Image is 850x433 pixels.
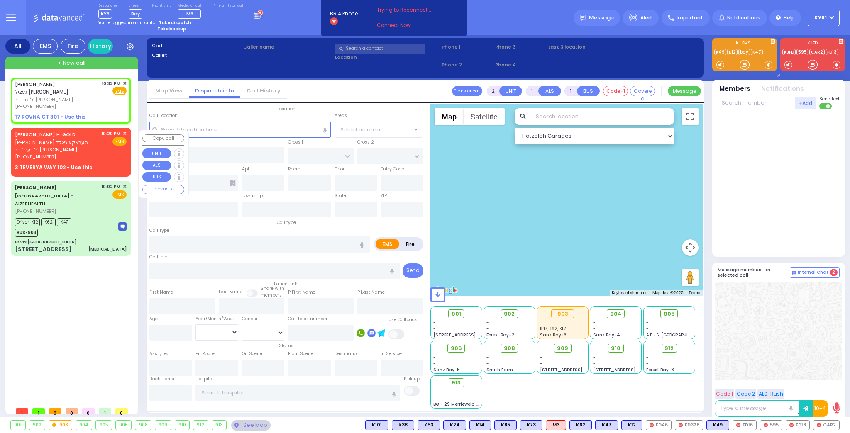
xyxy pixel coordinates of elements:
span: - [540,354,542,360]
span: Forest Bay-3 [646,367,674,373]
img: message-box.svg [118,222,127,231]
a: AIZERHEALTH [15,184,73,207]
label: Lines [129,3,142,8]
button: Notifications [761,84,804,94]
span: 10:02 PM [101,184,120,190]
label: Township [242,192,263,199]
div: BLS [494,420,517,430]
label: KJ EMS... [712,41,777,47]
span: 902 [504,310,515,318]
span: 908 [504,344,515,353]
span: [PERSON_NAME] הערצקא גאלד [15,139,88,146]
span: Sanz Bay-5 [433,367,460,373]
div: 906 [116,421,132,430]
button: UNIT [499,86,522,96]
u: 3 TEVERYA WAY 102 - Use this [15,164,92,171]
u: EMS [115,88,124,95]
a: CAR2 [809,49,825,55]
span: Alert [640,14,652,22]
label: Fire [399,239,422,249]
div: Fire [61,39,85,54]
div: BLS [569,420,592,430]
button: ALS-Rush [757,389,784,399]
label: Cross 2 [357,139,374,146]
span: - [486,326,489,332]
span: 906 [451,344,462,353]
span: - [433,354,436,360]
button: Message [668,86,701,96]
span: [STREET_ADDRESS][PERSON_NAME] [593,367,672,373]
img: red-radio-icon.svg [736,423,740,427]
span: EMS [112,190,127,199]
div: FD16 [733,420,757,430]
div: BLS [621,420,642,430]
div: BLS [443,420,466,430]
span: M6 [186,10,193,17]
label: State [335,192,346,199]
div: 912 [193,421,208,430]
span: 901 [452,310,461,318]
span: - [433,389,436,395]
div: Year/Month/Week/Day [195,316,238,322]
span: Select an area [340,126,380,134]
a: Call History [240,87,287,95]
span: Sanz Bay-6 [540,332,567,338]
span: You're logged in as monitor. [98,19,158,26]
span: 0 [49,408,61,414]
u: 17 ROVNA CT 301 - Use this [15,113,85,120]
div: All [5,39,30,54]
span: Trying to Reconnect... [377,6,442,14]
span: 1 [16,408,28,414]
button: Toggle fullscreen view [682,108,699,125]
div: K12 [621,420,642,430]
a: Connect Now [377,22,442,29]
button: Map camera controls [682,239,699,256]
label: Destination [335,350,359,357]
span: - [433,395,436,401]
label: Room [288,166,300,173]
label: Call back number [288,316,327,322]
div: K85 [494,420,517,430]
span: 909 [557,344,568,353]
span: members [261,292,282,298]
label: Call Info [149,254,167,260]
label: Call Type [149,227,169,234]
span: [STREET_ADDRESS][PERSON_NAME] [433,332,512,338]
button: BUS [142,172,171,182]
label: Assigned [149,350,170,357]
img: comment-alt.png [792,271,796,275]
u: EMS [115,139,124,145]
div: 902 [29,421,45,430]
span: Phone 3 [495,44,546,51]
button: Show satellite imagery [464,108,505,125]
span: 0 [115,408,128,414]
div: BLS [469,420,491,430]
span: Internal Chat [798,270,828,275]
span: AT - 2 [GEOGRAPHIC_DATA] [646,332,708,338]
span: [STREET_ADDRESS][PERSON_NAME] [540,367,618,373]
label: KJFD [780,41,845,47]
span: K47, K62, K12 [540,326,566,332]
img: red-radio-icon.svg [650,423,654,427]
a: Map View [149,87,189,95]
div: FD328 [675,420,703,430]
label: Apt [242,166,249,173]
span: - [486,354,489,360]
span: ✕ [123,183,127,190]
button: 10-4 [813,400,828,417]
div: K53 [418,420,440,430]
label: From Scene [288,350,313,357]
div: EMS [33,39,58,54]
span: - [486,319,489,326]
a: FD13 [826,49,838,55]
span: Phone 2 [442,61,492,68]
span: Status [275,343,298,349]
span: BG - 29 Merriewold S. [433,401,480,407]
span: [PHONE_NUMBER] [15,153,56,160]
span: - [646,326,649,332]
span: ר' בערל - ר' [PERSON_NAME] [15,146,98,153]
span: [PHONE_NUMBER] [15,103,56,109]
span: - [540,360,542,367]
label: Cross 1 [288,139,303,146]
button: Copy call [142,134,184,142]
